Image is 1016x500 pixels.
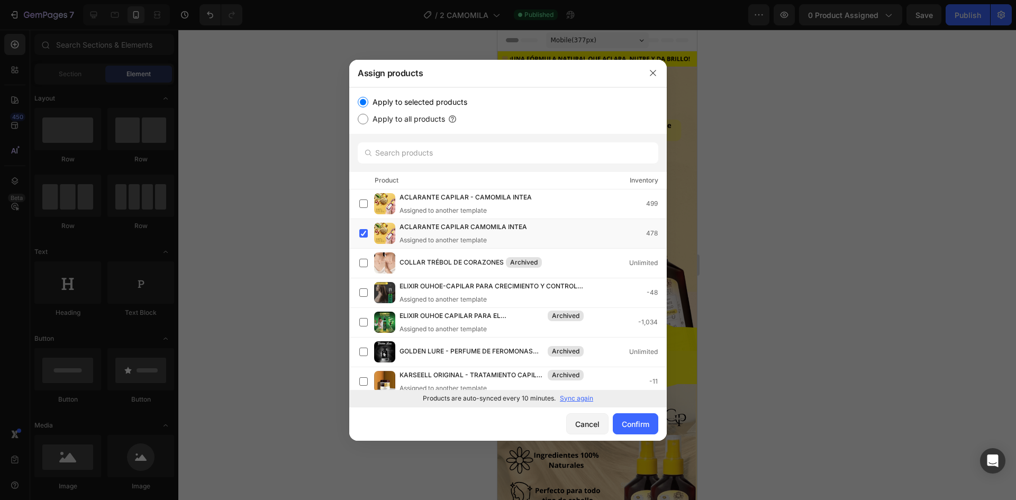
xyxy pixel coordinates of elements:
[400,346,546,358] span: GOLDEN LURE - PERFUME DE FEROMONAS PARA HOMBRE
[980,448,1005,474] div: Open Intercom Messenger
[506,257,542,268] div: Archived
[368,96,467,108] label: Apply to selected products
[649,376,666,387] div: -11
[349,59,639,87] div: Assign products
[374,193,395,214] img: product-img
[638,317,666,328] div: -1,034
[646,198,666,209] div: 499
[613,413,658,434] button: Confirm
[374,371,395,392] img: product-img
[374,312,395,333] img: product-img
[400,257,504,269] span: COLLAR TRÉBOL DE CORAZONES
[400,281,584,293] span: ELIXIR OUHOE-CAPILAR PARA CRECIMIENTO Y CONTROL DE CAÍDA [PERSON_NAME]
[560,394,593,403] p: Sync again
[400,384,601,393] div: Assigned to another template
[400,295,601,304] div: Assigned to another template
[548,311,584,321] div: Archived
[374,252,395,274] img: product-img
[358,142,658,163] input: Search products
[349,87,667,407] div: />
[423,394,556,403] p: Products are auto-synced every 10 minutes.
[400,222,527,233] span: ACLARANTE CAPILAR CAMOMILA INTEA
[400,235,544,245] div: Assigned to another template
[374,223,395,244] img: product-img
[647,287,666,298] div: -48
[400,324,601,334] div: Assigned to another template
[374,282,395,303] img: product-img
[548,346,584,357] div: Archived
[646,228,666,239] div: 478
[629,258,666,268] div: Unlimited
[374,341,395,362] img: product-img
[400,370,546,381] span: KARSEELL ORIGINAL - TRATAMIENTO CAPILAR CON COLÁGENO ACONDICIONADOR
[375,175,398,186] div: Product
[400,192,532,204] span: ACLARANTE CAPILAR - CAMOMILA INTEA
[566,413,609,434] button: Cancel
[629,347,666,357] div: Unlimited
[630,175,658,186] div: Inventory
[400,206,549,215] div: Assigned to another template
[575,419,600,430] div: Cancel
[622,419,649,430] div: Confirm
[53,5,99,16] span: Mobile ( 377 px)
[548,370,584,380] div: Archived
[368,113,445,125] label: Apply to all products
[400,311,546,322] span: ELIXIR OUHOE CAPILAR PARA EL CRECIMIENTO Y CONTROL DE LA CAÍDA [PERSON_NAME]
